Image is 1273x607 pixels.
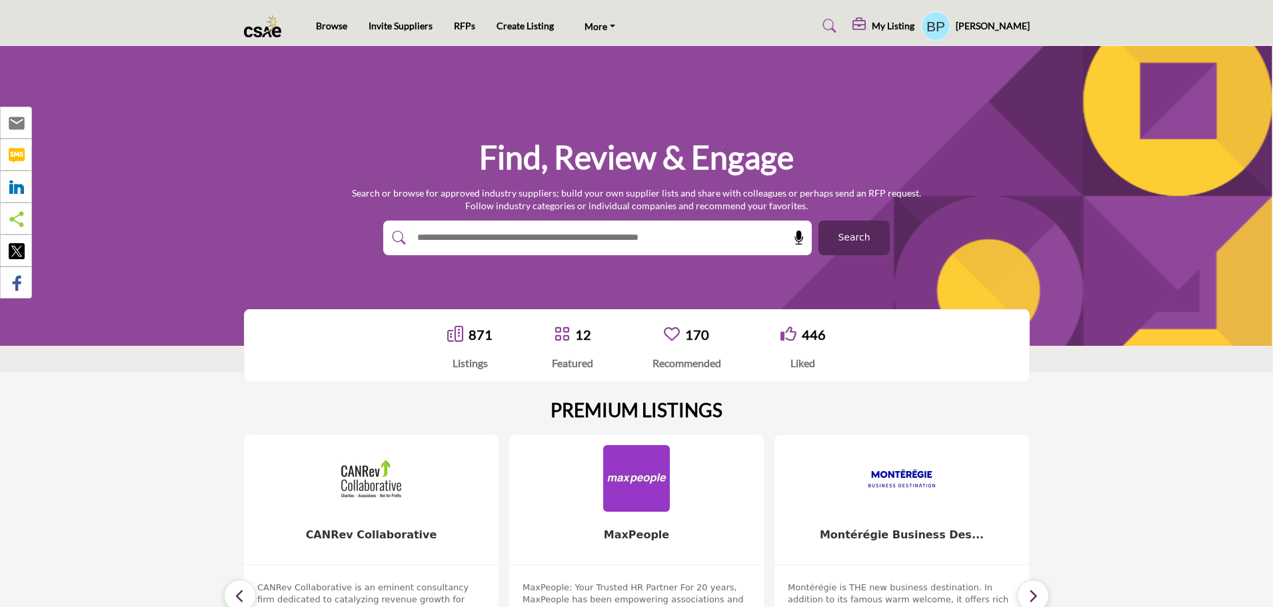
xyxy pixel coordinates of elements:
[479,137,794,178] h1: Find, Review & Engage
[454,20,475,31] a: RFPs
[554,326,570,344] a: Go to Featured
[664,326,680,344] a: Go to Recommended
[838,231,870,245] span: Search
[352,187,921,213] p: Search or browse for approved industry suppliers; build your own supplier lists and share with co...
[603,445,670,512] img: MaxPeople
[921,11,950,41] button: Show hide supplier dropdown
[575,17,625,35] a: More
[316,20,347,31] a: Browse
[685,326,709,342] a: 170
[956,19,1030,33] h5: [PERSON_NAME]
[244,15,289,37] img: Site Logo
[852,18,914,34] div: My Listing
[552,355,593,371] div: Featured
[868,445,935,512] img: Montérégie Business Des...
[652,355,721,371] div: Recommended
[551,399,722,422] h2: PREMIUM LISTINGS
[780,326,796,342] i: Go to Liked
[369,20,433,31] a: Invite Suppliers
[338,445,405,512] img: CANRev Collaborative
[497,20,554,31] a: Create Listing
[802,326,826,342] a: 446
[818,221,890,255] button: Search
[469,326,493,342] a: 871
[306,528,437,541] a: CANRev Collaborative
[780,355,826,371] div: Liked
[447,355,493,371] div: Listings
[604,528,669,541] a: MaxPeople
[575,326,591,342] a: 12
[872,20,914,32] h5: My Listing
[810,15,845,37] a: Search
[820,528,984,541] a: Montérégie Business Des...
